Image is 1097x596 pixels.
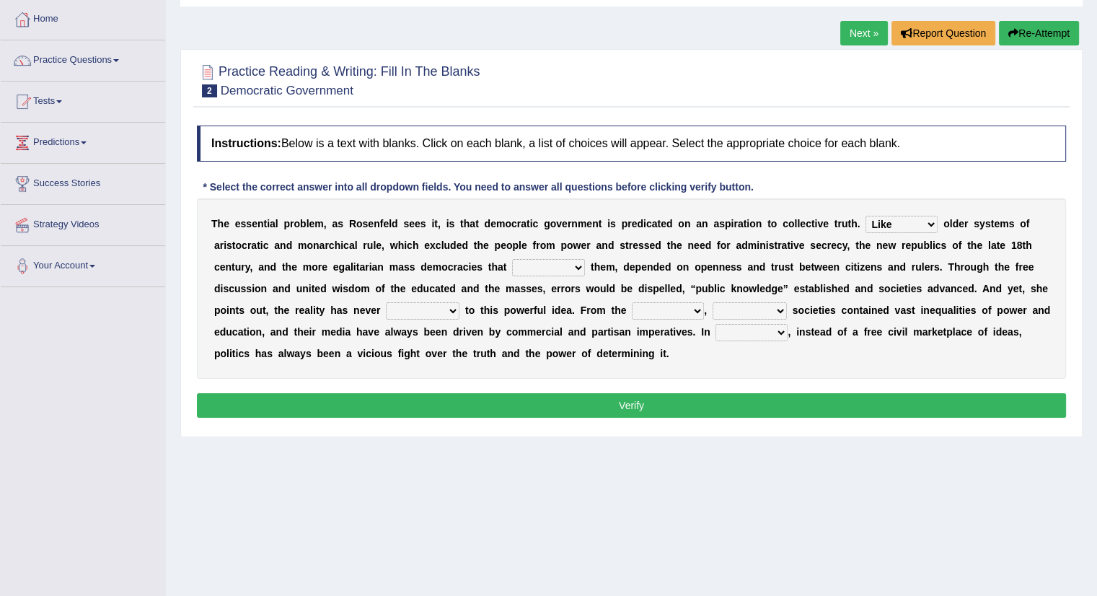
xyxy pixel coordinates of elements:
b: h [971,240,977,251]
b: a [781,240,787,251]
b: h [477,240,483,251]
a: Tests [1,82,165,118]
b: m [578,218,586,229]
b: c [533,218,539,229]
b: n [571,218,578,229]
b: a [596,240,602,251]
b: l [794,218,797,229]
b: 8 [1017,240,1023,251]
b: n [759,240,766,251]
b: e [309,218,315,229]
b: e [581,240,586,251]
b: t [232,261,235,273]
b: e [291,261,297,273]
b: h [335,240,341,251]
b: o [771,218,777,229]
b: r [247,240,251,251]
b: e [252,218,257,229]
b: c [783,218,788,229]
b: e [376,240,382,251]
b: r [586,240,590,251]
b: e [831,240,837,251]
b: n [264,261,270,273]
b: e [457,240,462,251]
b: u [367,240,374,251]
b: e [677,240,682,251]
b: n [374,218,380,229]
b: i [224,240,226,251]
b: t [599,218,602,229]
b: e [586,218,592,229]
b: e [501,240,506,251]
b: t [787,240,790,251]
b: w [573,240,581,251]
b: t [263,218,267,229]
b: c [935,240,941,251]
b: i [260,240,263,251]
b: i [353,261,356,273]
b: a [521,218,527,229]
b: i [757,240,759,251]
b: f [1026,218,1030,229]
b: o [307,240,313,251]
b: h [1026,240,1032,251]
b: a [470,218,475,229]
b: o [294,218,301,229]
b: i [340,240,343,251]
button: Report Question [891,21,995,45]
b: s [620,240,625,251]
b: h [464,218,470,229]
b: y [979,218,985,229]
b: o [567,240,573,251]
b: l [389,218,392,229]
b: t [434,218,438,229]
div: * Select the correct answer into all dropdown fields. You need to answer all questions before cli... [197,180,759,195]
b: e [816,240,821,251]
b: s [644,240,650,251]
b: l [519,240,521,251]
b: s [420,218,426,229]
b: e [823,218,829,229]
b: e [632,218,638,229]
b: e [905,240,911,251]
b: s [719,218,725,229]
b: s [810,240,816,251]
h4: Below is a text with blanks. Click on each blank, a list of choices will appear. Select the appro... [197,126,1066,162]
b: r [777,240,781,251]
a: Strategy Videos [1,205,165,241]
b: u [917,240,924,251]
b: s [940,240,946,251]
b: e [224,218,229,229]
button: Re-Attempt [999,21,1079,45]
b: d [270,261,277,273]
b: t [667,240,671,251]
b: e [865,240,871,251]
b: r [290,218,294,229]
b: i [814,218,817,229]
b: n [592,218,599,229]
b: g [339,261,345,273]
b: r [517,218,521,229]
b: c [407,240,413,251]
a: Practice Questions [1,40,165,76]
b: e [322,261,327,273]
b: l [950,218,953,229]
b: l [307,218,309,229]
b: i [766,240,769,251]
b: o [550,218,557,229]
b: t [527,218,530,229]
b: o [505,218,511,229]
b: , [324,218,327,229]
b: c [837,240,842,251]
b: e [333,261,339,273]
b: t [767,218,771,229]
b: c [329,240,335,251]
b: r [733,218,737,229]
b: e [977,240,982,251]
b: l [276,218,278,229]
b: v [817,218,823,229]
b: d [655,240,661,251]
b: e [409,218,415,229]
b: e [490,218,496,229]
b: r [220,240,224,251]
